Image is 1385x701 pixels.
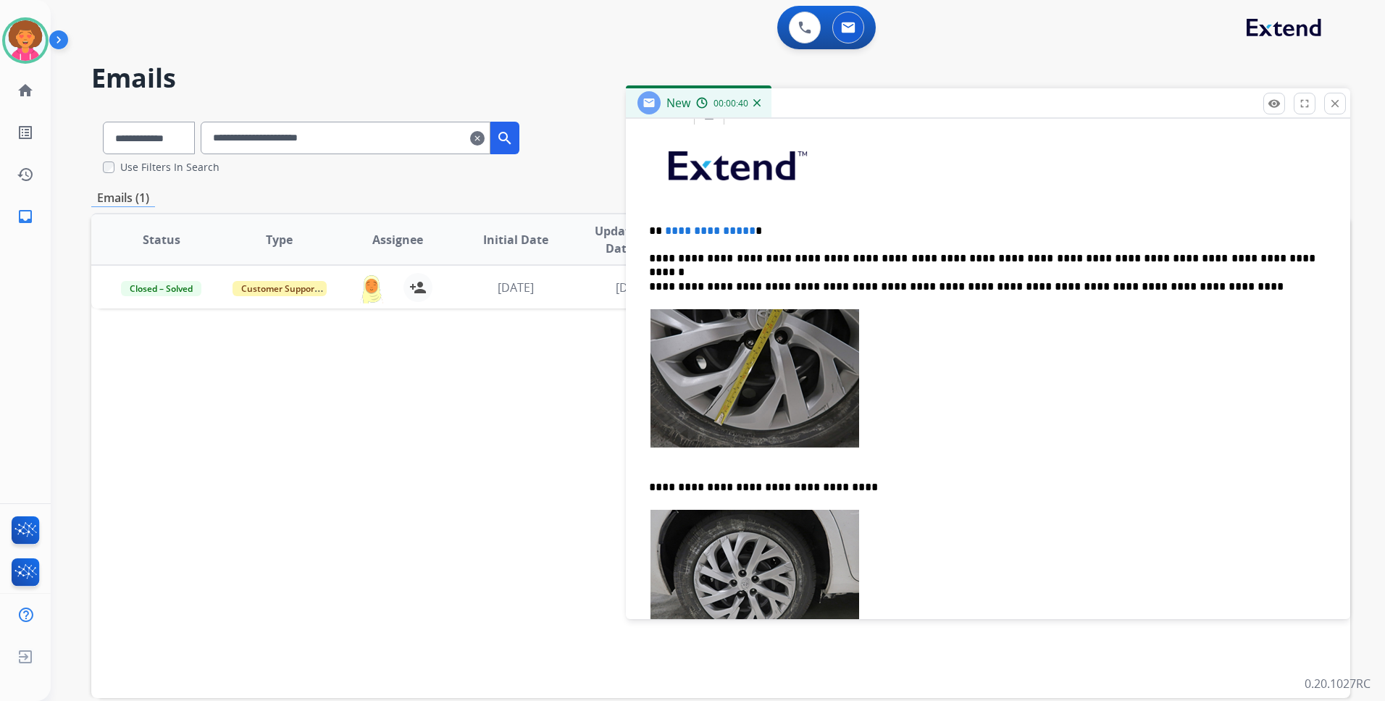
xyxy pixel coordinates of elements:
span: 00:00:40 [714,98,748,109]
mat-icon: person_add [409,279,427,296]
span: Status [143,231,180,248]
span: New [666,95,690,111]
label: Use Filters In Search [120,160,219,175]
mat-icon: search [496,130,514,147]
mat-icon: history [17,166,34,183]
mat-icon: list_alt [17,124,34,141]
span: Initial Date [483,231,548,248]
mat-icon: close [1328,97,1342,110]
h2: Emails [91,64,1350,93]
p: Emails (1) [91,189,155,207]
mat-icon: clear [470,130,485,147]
img: agent-avatar [357,273,386,303]
span: [DATE] [616,280,652,295]
span: [DATE] [498,280,534,295]
mat-icon: fullscreen [1298,97,1311,110]
img: avatar [5,20,46,61]
mat-icon: inbox [17,208,34,225]
span: Assignee [372,231,423,248]
p: 0.20.1027RC [1305,675,1371,692]
mat-icon: home [17,82,34,99]
span: Customer Support [233,281,327,296]
span: Closed – Solved [121,281,201,296]
span: Type [266,231,293,248]
span: Updated Date [587,222,652,257]
mat-icon: remove_red_eye [1268,97,1281,110]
